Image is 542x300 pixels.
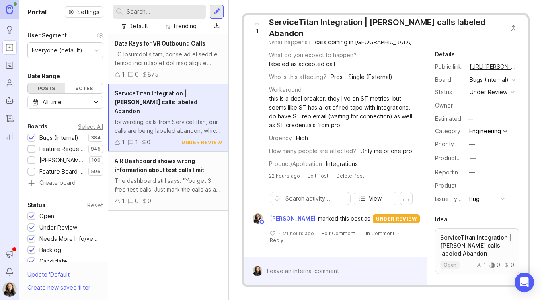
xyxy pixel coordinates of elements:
span: [PERSON_NAME] [270,214,316,223]
button: Settings [65,6,103,18]
div: under review [181,139,222,146]
label: Priority [435,141,454,147]
div: Everyone (default) [32,46,82,55]
h1: Portal [27,7,47,17]
button: export comments [400,192,413,205]
div: Workaround [269,85,302,94]
div: What do you expect to happen? [269,51,357,60]
img: Ysabelle Eugenio [2,282,17,297]
div: under review [470,88,507,97]
p: 945 [91,146,101,152]
a: Autopilot [2,93,17,108]
span: Settings [77,8,99,16]
div: Candidate [39,257,67,266]
span: 1 [256,27,259,36]
button: View [354,192,396,205]
div: Open [39,212,54,221]
div: Update ' Default ' [27,270,71,283]
a: Roadmaps [2,58,17,72]
a: Ysabelle Eugenio[PERSON_NAME] [248,213,318,224]
div: — [465,114,476,124]
img: member badge [259,219,265,225]
div: Status [435,88,463,97]
div: Product/Application [269,159,322,168]
div: Trending [172,22,197,31]
a: ServiceTitan Integration | [PERSON_NAME] calls labeled Abandonopen100 [435,228,519,274]
div: 1 [122,70,125,79]
div: Idea [435,215,448,224]
div: Who is this affecting? [269,72,326,81]
div: Backlog [39,246,61,254]
p: 384 [91,134,101,141]
div: How many people are affected? [269,147,356,155]
button: ProductboardID [468,153,478,163]
div: Edit Post [308,172,328,179]
div: Votes [65,83,103,93]
p: 100 [92,157,101,163]
div: 1 [135,138,138,147]
div: Category [435,127,463,136]
div: — [469,181,475,190]
div: labeled as accepted call [269,60,335,68]
span: 22 hours ago [269,172,300,179]
div: · [398,230,399,237]
div: 0 [148,197,151,205]
div: Status [27,200,45,210]
label: Product [435,182,456,189]
button: Close button [505,20,521,36]
div: Bugs (Internal) [470,75,509,84]
span: marked this post as [318,214,370,223]
div: Engineering [469,128,501,134]
div: 0 [503,262,514,268]
a: Changelog [2,111,17,126]
div: 1 [476,262,486,268]
div: Date Range [27,71,60,81]
div: · [279,230,280,237]
div: 0 [489,262,500,268]
div: Only me or one pro [360,147,412,155]
div: 875 [148,70,158,79]
p: ServiceTitan Integration | [PERSON_NAME] calls labeled Abandon [440,234,514,258]
div: User Segment [27,31,67,40]
a: Create board [27,180,103,187]
div: Owner [435,101,463,110]
div: Estimated [435,116,461,122]
div: · [303,172,304,179]
p: 596 [91,168,101,175]
div: Feature Board Sandbox [DATE] [39,167,84,176]
span: View [369,194,382,203]
div: Reset [87,203,103,207]
img: Canny Home [6,5,13,14]
div: Select All [78,124,103,129]
div: Public link [435,62,463,71]
a: Users [2,76,17,90]
div: 0 [135,70,139,79]
div: — [470,154,476,163]
div: forwarding calls from ServiceTitan, our calls are being labeled abandon, which innerfers with met... [115,118,222,135]
div: Boards [27,122,47,131]
img: Ysabelle Eugenio [253,266,263,276]
label: Issue Type [435,195,464,202]
svg: toggle icon [90,99,103,106]
span: AIR Dashboard shows wrong information about test calls limit [115,157,204,173]
a: Reporting [2,129,17,143]
a: Data Keys for VR Outbound CallsLO Ipsumdol sitam, conse ad el sedd e tempo inci utlab et dol mag ... [108,34,228,84]
div: Pros - Single (External) [331,72,392,81]
span: Data Keys for VR Outbound Calls [115,40,205,47]
a: AIR Dashboard shows wrong information about test calls limitThe dashboard still says: "You get 3 ... [108,152,228,211]
span: ServiceTitan Integration | [PERSON_NAME] calls labeled Abandon [115,90,197,114]
div: — [470,101,476,110]
a: [URL][PERSON_NAME][PERSON_NAME] [467,62,519,72]
div: Open Intercom Messenger [515,273,534,292]
label: Reporting Team [435,169,478,176]
div: Board [435,75,463,84]
div: Default [129,22,148,31]
div: 1 [122,197,125,205]
div: — [469,140,475,149]
a: ServiceTitan Integration | [PERSON_NAME] calls labeled Abandonforwarding calls from ServiceTitan,... [108,84,228,152]
div: The dashboard still says: "You get 3 free test calls. Just mark the calls as a "test" once they a... [115,176,222,194]
div: · [358,230,359,237]
div: All time [43,98,62,107]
